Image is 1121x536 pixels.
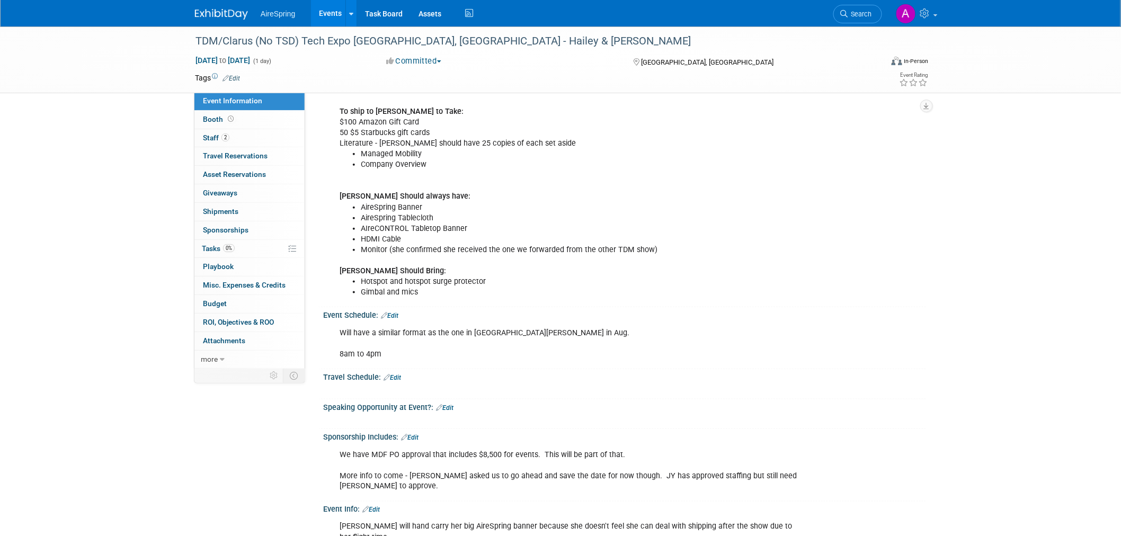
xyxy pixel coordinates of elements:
[641,58,773,66] span: [GEOGRAPHIC_DATA], [GEOGRAPHIC_DATA]
[195,9,248,20] img: ExhibitDay
[340,107,464,116] b: To ship to [PERSON_NAME] to Take:
[203,170,266,178] span: Asset Reservations
[332,444,809,497] div: We have MDF PO approval that includes $8,500 for events. This will be part of that. More info to ...
[194,147,305,165] a: Travel Reservations
[361,224,803,234] li: AIreCONTROL Tabletop Banner
[203,262,234,271] span: Playbook
[194,111,305,129] a: Booth
[194,92,305,110] a: Event Information
[194,258,305,276] a: Playbook
[194,332,305,350] a: Attachments
[226,115,236,123] span: Booth not reserved yet
[362,506,380,514] a: Edit
[900,73,928,78] div: Event Rating
[194,184,305,202] a: Giveaways
[203,207,238,216] span: Shipments
[194,276,305,294] a: Misc. Expenses & Credits
[361,287,803,298] li: Gimbal and mics
[203,226,248,234] span: Sponsorships
[848,10,872,18] span: Search
[323,399,926,413] div: Speaking Opportunity at Event?:
[201,355,218,363] span: more
[436,404,453,412] a: Edit
[265,369,283,382] td: Personalize Event Tab Strip
[332,16,809,303] div: 85 swag bag items to be delivered to TDM by [DATE]: Telecom Decision Makers Attn: [PERSON_NAME] [...
[361,149,803,159] li: Managed Mobility
[323,369,926,383] div: Travel Schedule:
[361,234,803,245] li: HDMI Cable
[203,336,245,345] span: Attachments
[361,159,803,170] li: Company Overview
[904,57,929,65] div: In-Person
[203,318,274,326] span: ROI, Objectives & ROO
[203,133,229,142] span: Staff
[401,434,419,441] a: Edit
[203,299,227,308] span: Budget
[340,192,470,201] b: [PERSON_NAME] Should always have:
[361,202,803,213] li: AireSpring Banner
[223,75,240,82] a: Edit
[218,56,228,65] span: to
[332,323,809,365] div: Will have a similar format as the one in [GEOGRAPHIC_DATA][PERSON_NAME] in Aug. 8am to 4pm
[194,314,305,332] a: ROI, Objectives & ROO
[202,244,235,253] span: Tasks
[194,166,305,184] a: Asset Reservations
[283,369,305,382] td: Toggle Event Tabs
[194,203,305,221] a: Shipments
[194,295,305,313] a: Budget
[223,244,235,252] span: 0%
[195,73,240,83] td: Tags
[323,502,926,515] div: Event Info:
[323,307,926,321] div: Event Schedule:
[203,96,262,105] span: Event Information
[892,57,902,65] img: Format-Inperson.png
[340,266,446,275] b: [PERSON_NAME] Should Bring:
[820,55,929,71] div: Event Format
[192,32,866,51] div: TDM/Clarus (No TSD) Tech Expo [GEOGRAPHIC_DATA], [GEOGRAPHIC_DATA] - Hailey & [PERSON_NAME]
[252,58,271,65] span: (1 day)
[361,213,803,224] li: AireSpring Tablecloth
[361,245,803,255] li: Monitor (she confirmed she received the one we forwarded from the other TDM show)
[382,56,446,67] button: Committed
[194,129,305,147] a: Staff2
[833,5,882,23] a: Search
[194,221,305,239] a: Sponsorships
[203,115,236,123] span: Booth
[261,10,295,18] span: AireSpring
[323,429,926,443] div: Sponsorship Includes:
[203,189,237,197] span: Giveaways
[203,151,268,160] span: Travel Reservations
[221,133,229,141] span: 2
[896,4,916,24] img: Aila Ortiaga
[194,240,305,258] a: Tasks0%
[384,374,401,381] a: Edit
[203,281,286,289] span: Misc. Expenses & Credits
[381,312,398,319] a: Edit
[194,351,305,369] a: more
[195,56,251,65] span: [DATE] [DATE]
[361,276,803,287] li: Hotspot and hotspot surge protector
